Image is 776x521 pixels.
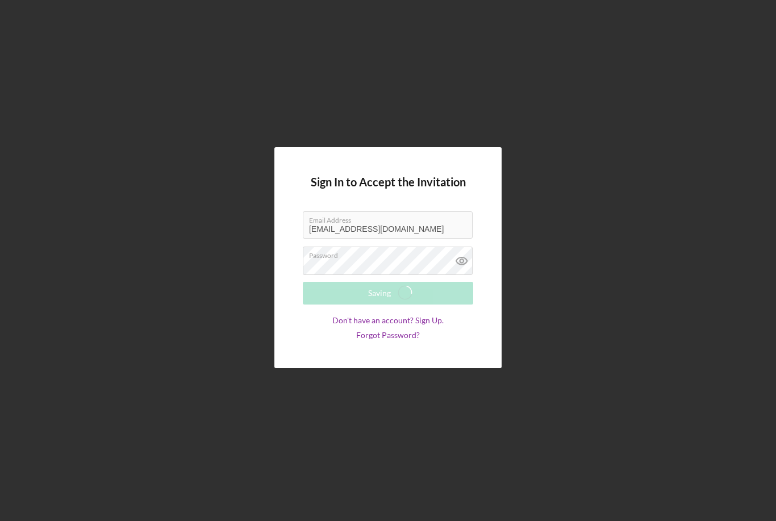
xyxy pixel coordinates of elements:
a: Don't have an account? Sign Up. [332,316,444,325]
div: Saving [368,282,391,305]
label: Email Address [309,212,473,224]
a: Forgot Password? [356,331,420,340]
h4: Sign In to Accept the Invitation [311,176,466,189]
label: Password [309,247,473,260]
button: Saving [303,282,473,305]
